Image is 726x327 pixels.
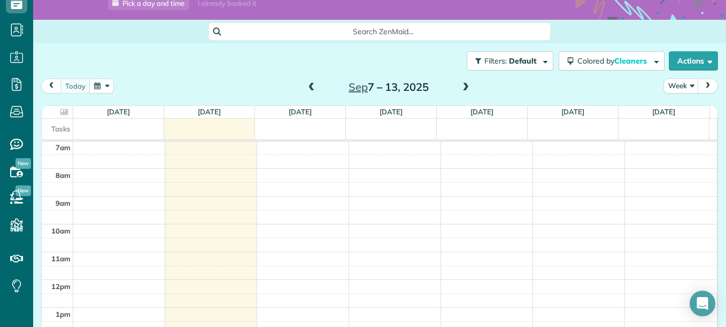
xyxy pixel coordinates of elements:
button: today [60,79,90,93]
a: [DATE] [380,107,403,116]
a: [DATE] [289,107,312,116]
a: Filters: Default [461,51,553,71]
span: Cleaners [614,56,648,66]
span: 9am [56,199,71,207]
button: Actions [669,51,718,71]
div: Open Intercom Messenger [690,291,715,316]
span: 10am [51,227,71,235]
span: 1pm [56,310,71,318]
span: 7am [56,143,71,152]
span: 11am [51,254,71,263]
span: Filters: [484,56,507,66]
span: New [16,158,31,169]
a: [DATE] [198,107,221,116]
a: [DATE] [470,107,493,116]
a: [DATE] [652,107,675,116]
span: Sep [349,80,368,94]
button: Week [663,79,699,93]
span: 12pm [51,282,71,291]
span: Tasks [51,124,71,133]
a: [DATE] [107,107,130,116]
span: Colored by [577,56,651,66]
button: next [698,79,718,93]
h2: 7 – 13, 2025 [322,81,455,93]
button: Colored byCleaners [559,51,665,71]
button: prev [41,79,61,93]
span: 8am [56,171,71,180]
a: [DATE] [561,107,584,116]
span: Default [509,56,537,66]
button: Filters: Default [467,51,553,71]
